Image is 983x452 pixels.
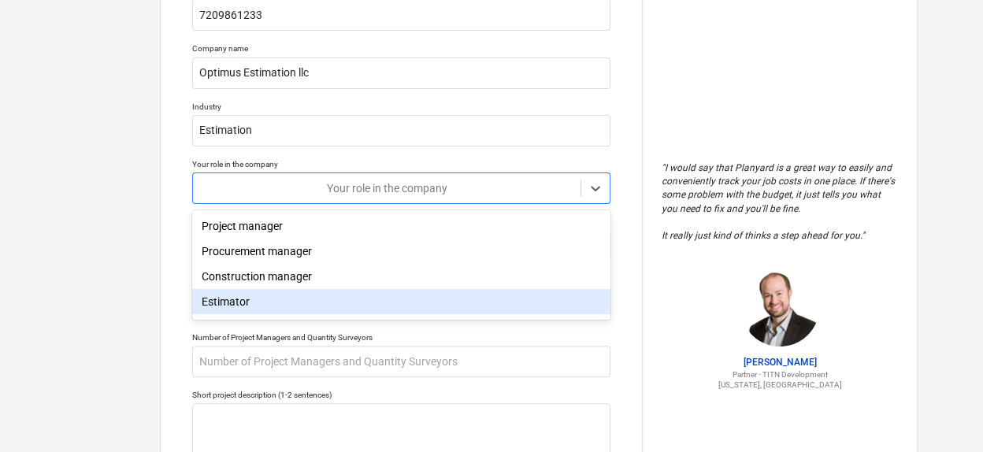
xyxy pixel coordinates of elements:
[192,289,610,314] div: Estimator
[192,332,610,343] div: Number of Project Managers and Quantity Surveyors
[662,380,898,390] p: [US_STATE], [GEOGRAPHIC_DATA]
[192,43,610,54] div: Company name
[192,213,610,239] div: Project manager
[662,356,898,369] p: [PERSON_NAME]
[662,161,898,243] p: " I would say that Planyard is a great way to easily and conveniently track your job costs in one...
[740,268,819,346] img: Jordan Cohen
[192,239,610,264] div: Procurement manager
[904,376,983,452] iframe: Chat Widget
[662,369,898,380] p: Partner - TITN Development
[192,346,610,377] input: Number of Project Managers and Quantity Surveyors
[192,314,610,339] div: Quantity surveyor
[192,115,610,146] input: Industry
[192,159,610,169] div: Your role in the company
[192,102,610,112] div: Industry
[192,57,610,89] input: Company name
[192,264,610,289] div: Construction manager
[192,390,610,400] div: Short project description (1-2 sentences)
